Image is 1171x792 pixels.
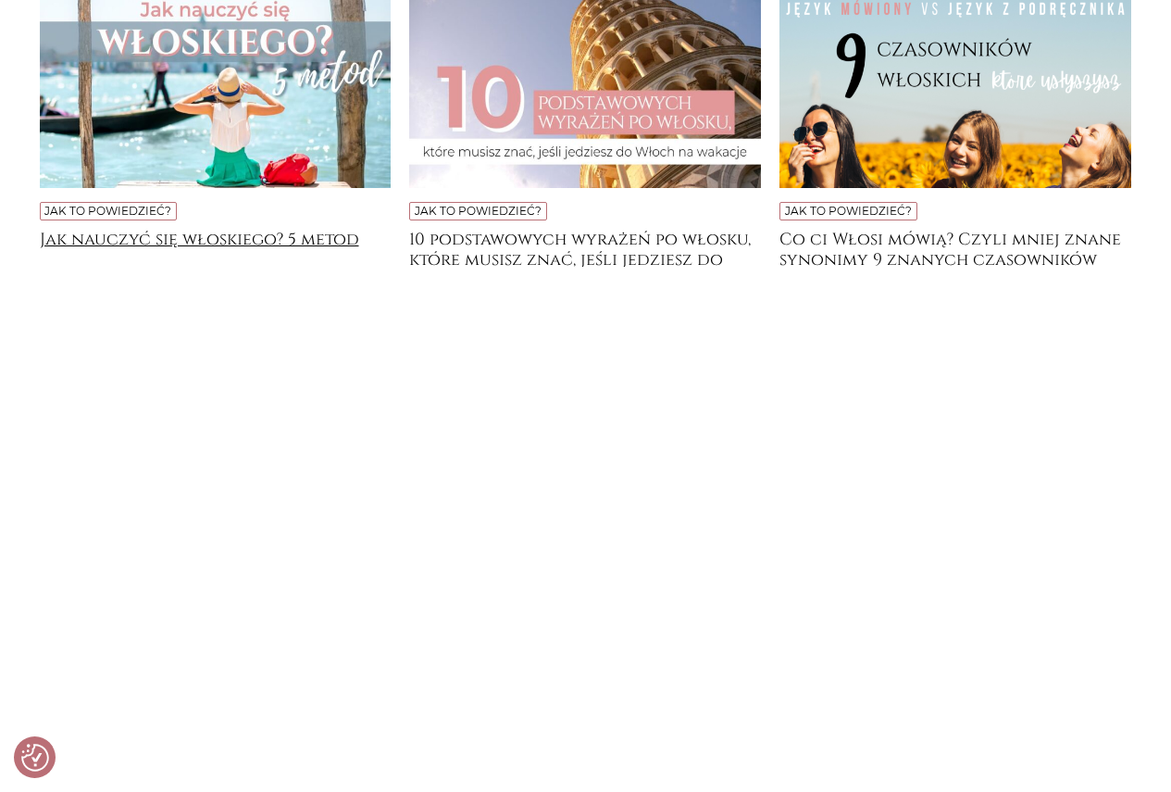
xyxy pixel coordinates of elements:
[779,230,1131,267] a: Co ci Włosi mówią? Czyli mniej znane synonimy 9 znanych czasowników
[40,230,392,267] a: Jak nauczyć się włoskiego? 5 metod
[415,204,542,218] a: Jak to powiedzieć?
[409,230,761,267] a: 10 podstawowych wyrażeń po włosku, które musisz znać, jeśli jedziesz do [GEOGRAPHIC_DATA] na wakacje
[40,299,1132,726] iframe: Disqus
[785,204,912,218] a: Jak to powiedzieć?
[21,744,49,772] img: Revisit consent button
[21,744,49,772] button: Preferencje co do zgód
[44,204,171,218] a: Jak to powiedzieć?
